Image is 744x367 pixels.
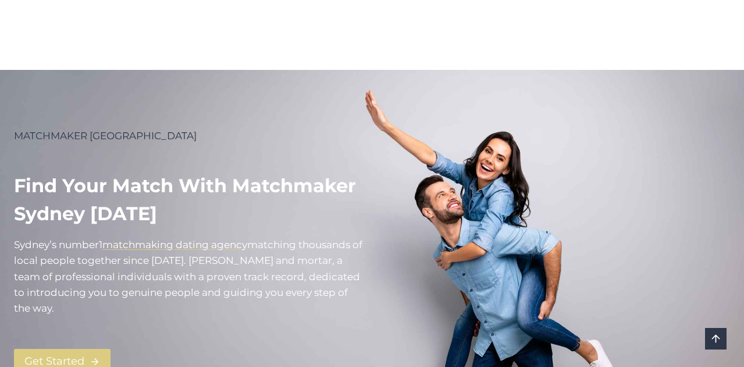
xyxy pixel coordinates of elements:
h1: Find your match with Matchmaker Sydney [DATE] [14,172,363,228]
a: matchmaking dating agency [102,239,247,250]
p: MATCHMAKER [GEOGRAPHIC_DATA] [14,128,363,144]
mark: m [247,239,258,250]
p: Sydney’s number atching thousands of local people together since [DATE]. [PERSON_NAME] and mortar... [14,237,363,316]
a: Scroll to top [705,328,727,350]
mark: 1 [99,239,102,250]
